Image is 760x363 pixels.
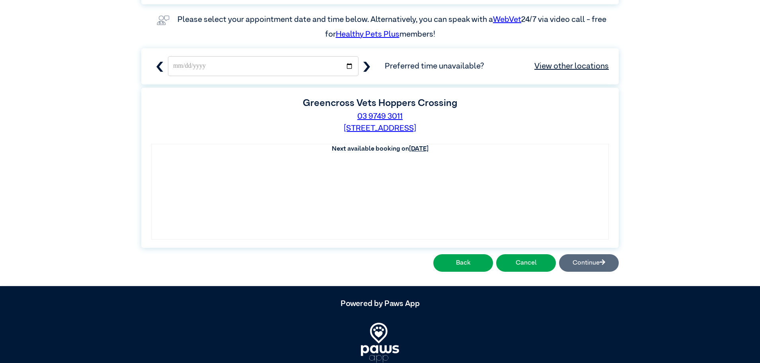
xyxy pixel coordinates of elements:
img: vet [154,12,173,28]
th: Next available booking on [152,144,608,154]
u: [DATE] [409,146,429,152]
label: Please select your appointment date and time below. Alternatively, you can speak with a 24/7 via ... [177,16,608,38]
img: PawsApp [361,323,399,363]
a: WebVet [493,16,521,24]
a: Healthy Pets Plus [336,30,399,38]
a: [STREET_ADDRESS] [344,124,416,132]
span: Preferred time unavailable? [385,60,609,72]
a: 03 9749 3011 [357,112,403,120]
h5: Powered by Paws App [141,299,619,308]
a: View other locations [534,60,609,72]
button: Cancel [496,254,556,272]
button: Back [433,254,493,272]
label: Greencross Vets Hoppers Crossing [303,98,457,108]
